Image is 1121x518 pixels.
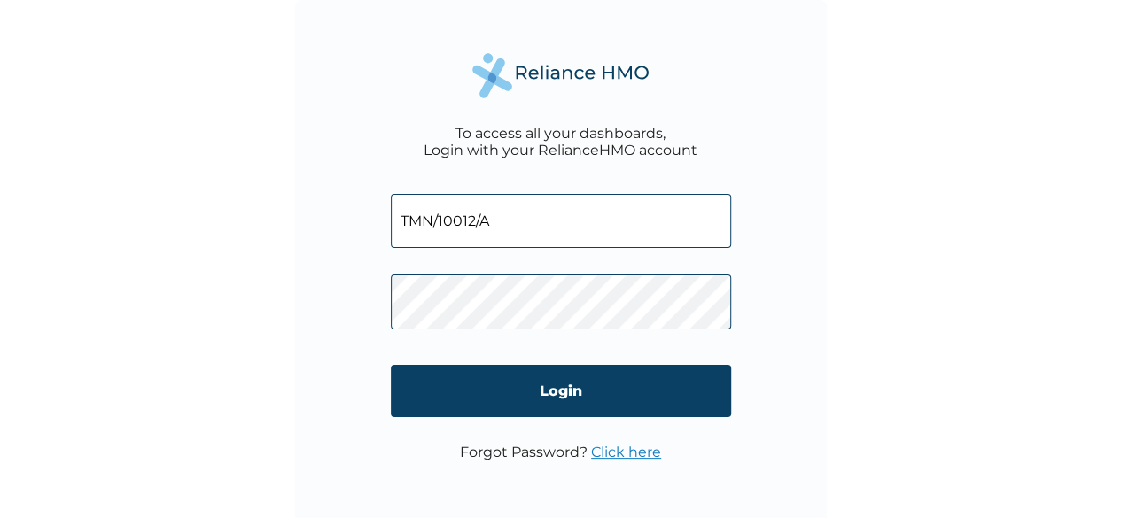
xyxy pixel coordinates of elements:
input: Email address or HMO ID [391,194,731,248]
p: Forgot Password? [460,444,661,460]
img: Reliance Health's Logo [472,53,650,98]
a: Click here [591,444,661,460]
input: Login [391,365,731,417]
div: To access all your dashboards, Login with your RelianceHMO account [424,125,697,158]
